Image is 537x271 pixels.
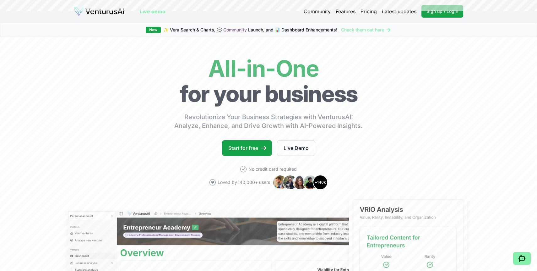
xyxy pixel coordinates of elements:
a: Community [304,8,331,15]
a: Live Demo [277,140,315,156]
span: ✨ Vera Search & Charts, 💬 Launch, and 📊 Dashboard Enhancements! [163,27,337,33]
img: logo [74,6,125,16]
a: Check them out here [341,27,392,33]
a: Community [223,27,247,32]
a: Sign up / Login [421,5,463,18]
a: Start for free [222,140,272,156]
a: Live demo [140,8,165,15]
a: Latest updates [382,8,416,15]
a: Pricing [361,8,377,15]
img: Avatar 1 [273,175,288,190]
span: Sign up / Login [426,8,458,14]
div: New [146,27,161,33]
img: Avatar 3 [293,175,308,190]
img: Avatar 4 [303,175,318,190]
img: Avatar 2 [283,175,298,190]
a: Features [336,8,355,15]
